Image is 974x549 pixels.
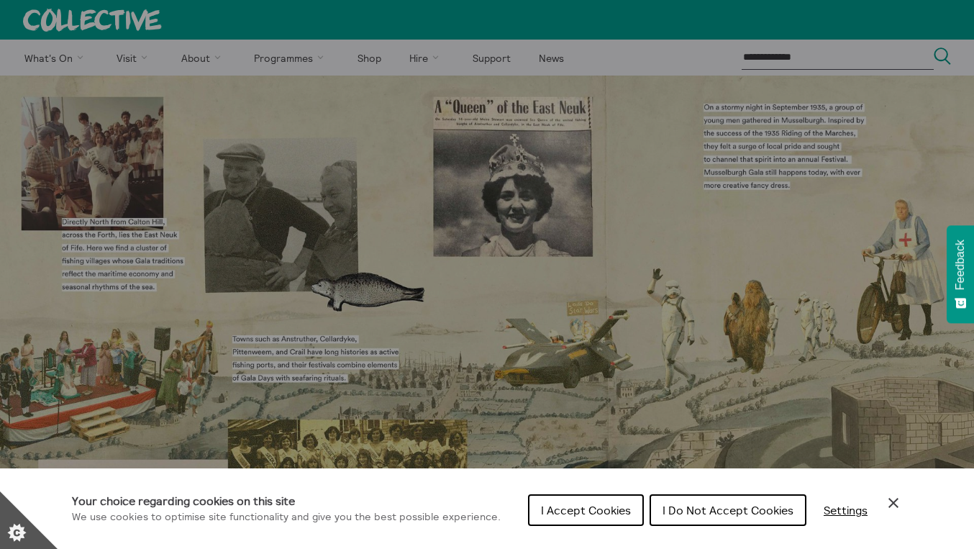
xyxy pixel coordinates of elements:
[528,494,644,526] button: I Accept Cookies
[947,225,974,323] button: Feedback - Show survey
[824,503,868,517] span: Settings
[954,240,967,290] span: Feedback
[663,503,793,517] span: I Do Not Accept Cookies
[650,494,806,526] button: I Do Not Accept Cookies
[541,503,631,517] span: I Accept Cookies
[885,494,902,512] button: Close Cookie Control
[72,509,501,525] p: We use cookies to optimise site functionality and give you the best possible experience.
[812,496,879,525] button: Settings
[72,492,501,509] h1: Your choice regarding cookies on this site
